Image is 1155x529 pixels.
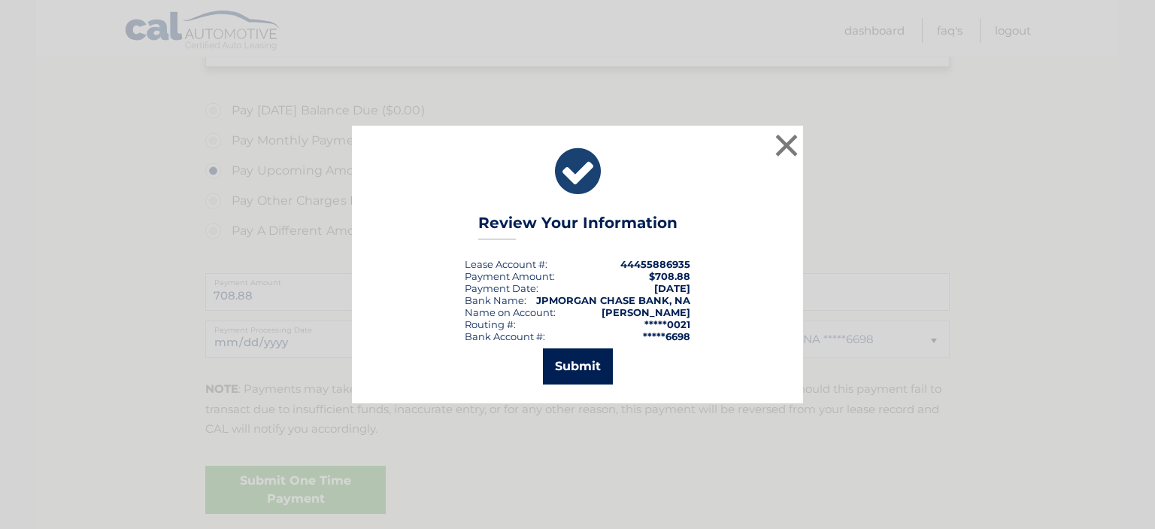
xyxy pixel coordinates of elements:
div: : [465,282,538,294]
h3: Review Your Information [478,214,678,240]
div: Bank Account #: [465,330,545,342]
strong: 44455886935 [620,258,690,270]
button: Submit [543,348,613,385]
button: × [772,130,802,160]
span: [DATE] [654,282,690,294]
div: Payment Amount: [465,270,555,282]
div: Lease Account #: [465,258,547,270]
strong: [PERSON_NAME] [602,306,690,318]
div: Name on Account: [465,306,556,318]
div: Bank Name: [465,294,526,306]
span: Payment Date [465,282,536,294]
strong: JPMORGAN CHASE BANK, NA [536,294,690,306]
div: Routing #: [465,318,516,330]
span: $708.88 [649,270,690,282]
